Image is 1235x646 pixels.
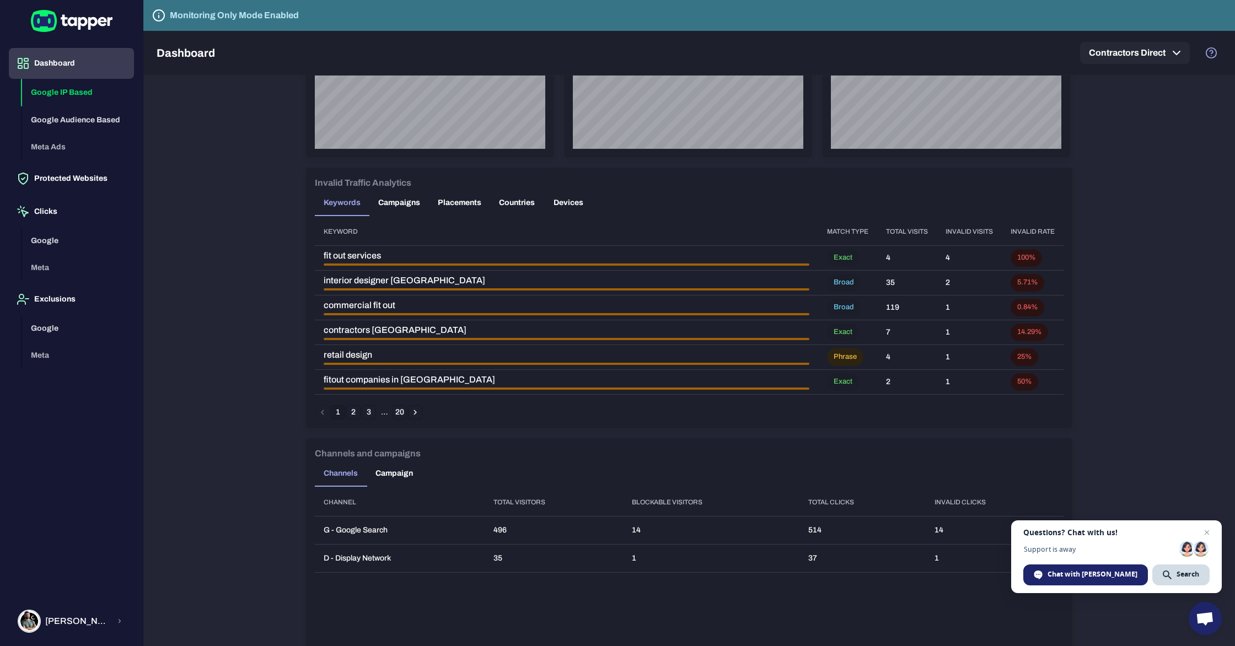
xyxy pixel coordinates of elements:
a: Exclusions [9,294,134,303]
button: Google [22,315,134,342]
a: Google [22,322,134,332]
td: 119 [877,295,937,320]
span: 50% [1011,377,1038,386]
button: Campaign [367,460,422,487]
h6: Invalid Traffic Analytics [315,176,411,190]
div: Geographical Inconsistency • 2 [324,288,809,290]
div: Chat with Tamar [1023,564,1148,585]
span: Search [1177,569,1199,579]
a: Google IP Based [22,87,134,96]
button: Go to next page [408,405,422,419]
td: 1 [937,295,1002,320]
span: fit out services [324,250,809,261]
button: Protected Websites [9,163,134,194]
td: 2 [877,369,937,394]
div: … [377,407,391,417]
span: commercial fit out [324,300,809,311]
td: 1 [937,369,1002,394]
h6: Monitoring Only Mode Enabled [170,9,299,22]
div: Search [1152,564,1210,585]
a: Clicks [9,206,134,216]
button: Google IP Based [22,79,134,106]
button: Go to page 20 [393,405,407,419]
img: Morgan Alston [19,611,40,632]
button: Go to page 2 [346,405,361,419]
button: Dashboard [9,48,134,79]
button: Morgan Alston[PERSON_NAME] [PERSON_NAME] [9,605,134,637]
div: Geographical Inconsistency • 4 [324,263,809,266]
th: Invalid visits [937,218,1002,245]
td: 4 [877,344,937,369]
button: Campaigns [369,190,429,216]
button: Contractors Direct [1080,42,1190,64]
td: 37 [799,544,926,572]
span: 0.84% [1011,303,1044,312]
span: Exact [827,377,859,386]
span: fitout companies in [GEOGRAPHIC_DATA] [324,374,809,385]
th: Total clicks [799,489,926,516]
th: Keyword [315,218,818,245]
div: Geographical Inconsistency • 1 [324,363,809,365]
nav: pagination navigation [315,405,423,419]
div: Geographical Inconsistency • 1 [324,387,809,390]
div: Open chat [1189,602,1222,635]
th: Invalid clicks [926,489,1064,516]
button: Keywords [315,190,369,216]
td: 4 [877,245,937,270]
button: Devices [544,190,593,216]
td: 35 [877,270,937,295]
div: Geographical Inconsistency • 1 [324,313,809,315]
th: Match type [818,218,877,245]
span: interior designer [GEOGRAPHIC_DATA] [324,275,809,286]
a: Dashboard [9,58,134,67]
button: Exclusions [9,284,134,315]
td: D - Display Network [315,544,485,572]
div: Geographical Inconsistency • 1 [324,338,809,340]
th: Invalid rate [1002,218,1064,245]
span: 100% [1011,253,1042,262]
svg: Tapper is not blocking any fraudulent activity for this domain [152,9,165,22]
span: retail design [324,349,809,360]
td: 1 [623,544,799,572]
button: Placements [429,190,490,216]
span: Broad [827,278,861,287]
td: 514 [799,516,926,544]
span: Chat with [PERSON_NAME] [1048,569,1137,579]
td: 1 [937,344,1002,369]
td: 14 [926,516,1064,544]
td: 496 [485,516,624,544]
td: 4 [937,245,1002,270]
button: Google [22,227,134,255]
th: Channel [315,489,485,516]
span: contractors [GEOGRAPHIC_DATA] [324,325,809,336]
span: 25% [1011,352,1038,362]
td: 1 [937,320,1002,344]
button: Clicks [9,196,134,227]
span: [PERSON_NAME] [PERSON_NAME] [45,616,110,627]
th: Blockable visitors [623,489,799,516]
h5: Dashboard [157,46,215,60]
span: Phrase [827,352,863,362]
span: Broad [827,303,861,312]
a: Google [22,235,134,244]
button: Countries [490,190,544,216]
a: Google Audience Based [22,114,134,123]
span: Exact [827,253,859,262]
td: 14 [623,516,799,544]
button: Google Audience Based [22,106,134,134]
button: page 1 [331,405,345,419]
button: Channels [315,460,367,487]
span: Questions? Chat with us! [1023,528,1210,537]
th: Total visitors [485,489,624,516]
button: Go to page 3 [362,405,376,419]
span: Exact [827,327,859,337]
span: 14.29% [1011,327,1048,337]
th: Total visits [877,218,937,245]
span: Support is away [1023,545,1175,553]
span: 5.71% [1011,278,1044,287]
td: 7 [877,320,937,344]
td: 2 [937,270,1002,295]
td: 35 [485,544,624,572]
td: G - Google Search [315,516,485,544]
h6: Channels and campaigns [315,447,421,460]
